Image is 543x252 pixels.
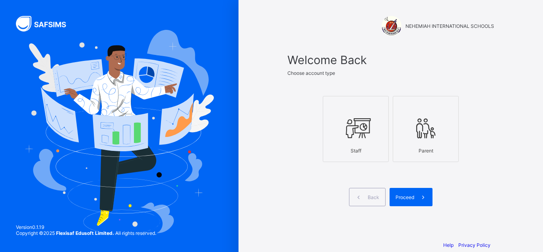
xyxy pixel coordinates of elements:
[396,194,414,200] span: Proceed
[458,242,491,248] a: Privacy Policy
[327,144,384,158] div: Staff
[397,144,454,158] div: Parent
[56,230,114,236] strong: Flexisaf Edusoft Limited.
[16,230,156,236] span: Copyright © 2025 All rights reserved.
[287,70,335,76] span: Choose account type
[368,194,379,200] span: Back
[16,16,76,31] img: SAFSIMS Logo
[443,242,454,248] a: Help
[405,23,494,29] span: NEHEMIAH INTERNATIONAL SCHOOLS
[25,30,214,234] img: Hero Image
[16,224,156,230] span: Version 0.1.19
[287,53,494,67] span: Welcome Back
